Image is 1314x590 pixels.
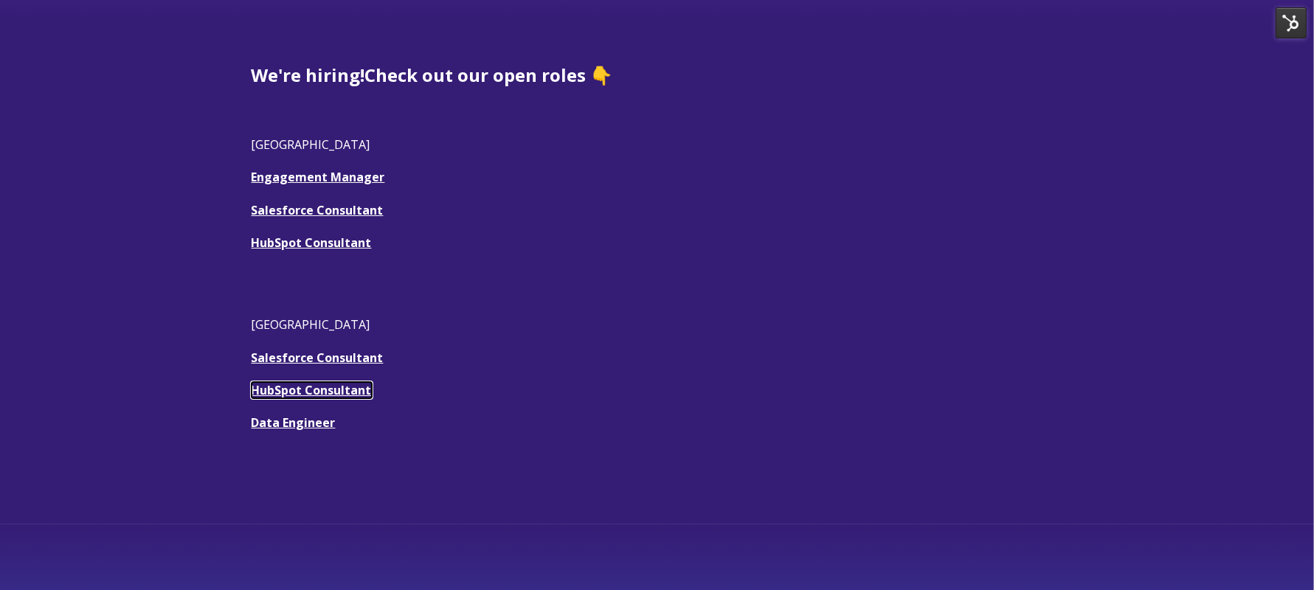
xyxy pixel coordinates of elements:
[1276,7,1307,38] img: HubSpot Tools Menu Toggle
[252,414,336,431] a: Data Engineer
[252,350,384,366] a: Salesforce Consultant
[252,136,370,153] span: [GEOGRAPHIC_DATA]
[365,63,613,87] span: Check out our open roles 👇
[252,63,365,87] span: We're hiring!
[252,382,372,398] a: HubSpot Consultant
[252,169,385,185] a: Engagement Manager
[252,235,372,251] a: HubSpot Consultant
[252,202,384,218] a: Salesforce Consultant
[252,316,370,333] span: [GEOGRAPHIC_DATA]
